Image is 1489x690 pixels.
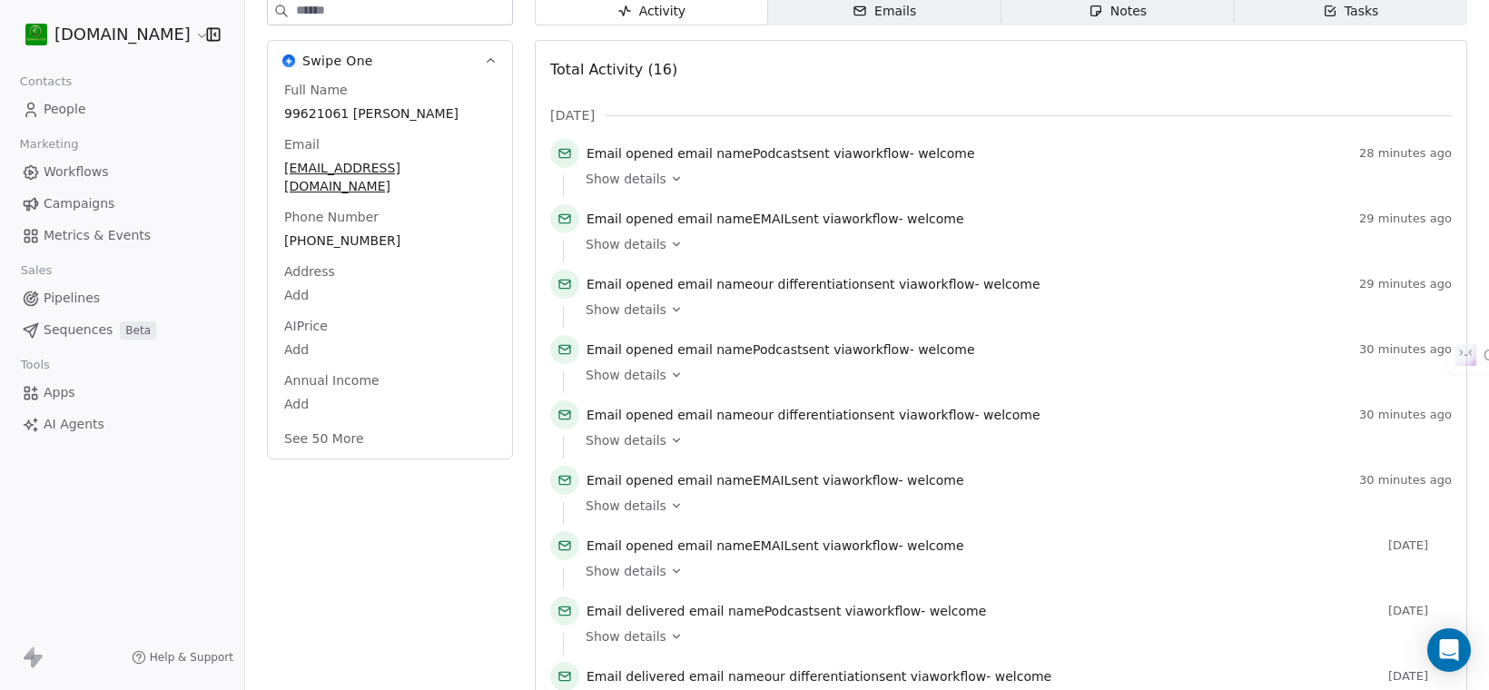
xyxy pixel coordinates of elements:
[586,235,1439,253] a: Show details
[284,340,496,359] span: Add
[281,135,323,153] span: Email
[281,208,382,226] span: Phone Number
[586,562,666,580] span: Show details
[1323,2,1379,21] div: Tasks
[268,41,512,81] button: Swipe OneSwipe One
[587,408,674,422] span: Email opened
[1359,408,1452,422] span: 30 minutes ago
[1359,146,1452,161] span: 28 minutes ago
[930,604,986,618] span: welcome
[753,538,791,553] span: EMAIL
[281,81,351,99] span: Full Name
[281,371,383,389] span: Annual Income
[587,669,685,684] span: Email delivered
[753,146,802,161] span: Podcast
[918,342,974,357] span: welcome
[54,23,191,46] span: [DOMAIN_NAME]
[550,106,595,124] span: [DATE]
[907,473,963,488] span: welcome
[983,277,1040,291] span: welcome
[753,277,867,291] span: our differentiation
[15,315,230,345] a: SequencesBeta
[284,104,496,123] span: 99621061 [PERSON_NAME]
[1388,538,1452,553] span: [DATE]
[302,52,373,70] span: Swipe One
[44,383,75,402] span: Apps
[587,146,674,161] span: Email opened
[282,54,295,67] img: Swipe One
[586,301,666,319] span: Show details
[13,351,57,379] span: Tools
[587,144,975,163] span: email name sent via workflow -
[586,170,1439,188] a: Show details
[22,19,193,50] button: [DOMAIN_NAME]
[907,538,963,553] span: welcome
[273,422,375,455] button: See 50 More
[15,189,230,219] a: Campaigns
[753,212,791,226] span: EMAIL
[1359,473,1452,488] span: 30 minutes ago
[281,317,331,335] span: AIPrice
[586,235,666,253] span: Show details
[44,100,86,119] span: People
[15,94,230,124] a: People
[907,212,963,226] span: welcome
[44,289,100,308] span: Pipelines
[120,321,156,340] span: Beta
[25,24,47,45] img: 439216937_921727863089572_7037892552807592703_n%20(1).jpg
[550,61,677,78] span: Total Activity (16)
[15,221,230,251] a: Metrics & Events
[44,163,109,182] span: Workflows
[284,286,496,304] span: Add
[44,415,104,434] span: AI Agents
[284,395,496,413] span: Add
[587,604,685,618] span: Email delivered
[587,340,975,359] span: email name sent via workflow -
[12,131,86,158] span: Marketing
[995,669,1051,684] span: welcome
[764,669,879,684] span: our differentiation
[586,562,1439,580] a: Show details
[44,194,114,213] span: Campaigns
[1388,669,1452,684] span: [DATE]
[12,68,80,95] span: Contacts
[918,146,974,161] span: welcome
[587,275,1040,293] span: email name sent via workflow -
[1089,2,1147,21] div: Notes
[284,232,496,250] span: [PHONE_NUMBER]
[132,650,233,665] a: Help & Support
[586,366,1439,384] a: Show details
[587,602,986,620] span: email name sent via workflow -
[281,262,339,281] span: Address
[587,538,674,553] span: Email opened
[586,366,666,384] span: Show details
[15,157,230,187] a: Workflows
[587,473,674,488] span: Email opened
[587,342,674,357] span: Email opened
[15,378,230,408] a: Apps
[587,210,964,228] span: email name sent via workflow -
[753,473,791,488] span: EMAIL
[587,667,1051,685] span: email name sent via workflow -
[13,257,60,284] span: Sales
[1359,277,1452,291] span: 29 minutes ago
[586,431,1439,449] a: Show details
[764,604,814,618] span: Podcast
[853,2,916,21] div: Emails
[587,471,964,489] span: email name sent via workflow -
[587,406,1040,424] span: email name sent via workflow -
[586,627,1439,646] a: Show details
[587,537,964,555] span: email name sent via workflow -
[284,159,496,195] span: [EMAIL_ADDRESS][DOMAIN_NAME]
[983,408,1040,422] span: welcome
[1359,342,1452,357] span: 30 minutes ago
[587,277,674,291] span: Email opened
[44,226,151,245] span: Metrics & Events
[1427,628,1471,672] div: Open Intercom Messenger
[15,283,230,313] a: Pipelines
[150,650,233,665] span: Help & Support
[586,170,666,188] span: Show details
[1359,212,1452,226] span: 29 minutes ago
[753,408,867,422] span: our differentiation
[586,497,666,515] span: Show details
